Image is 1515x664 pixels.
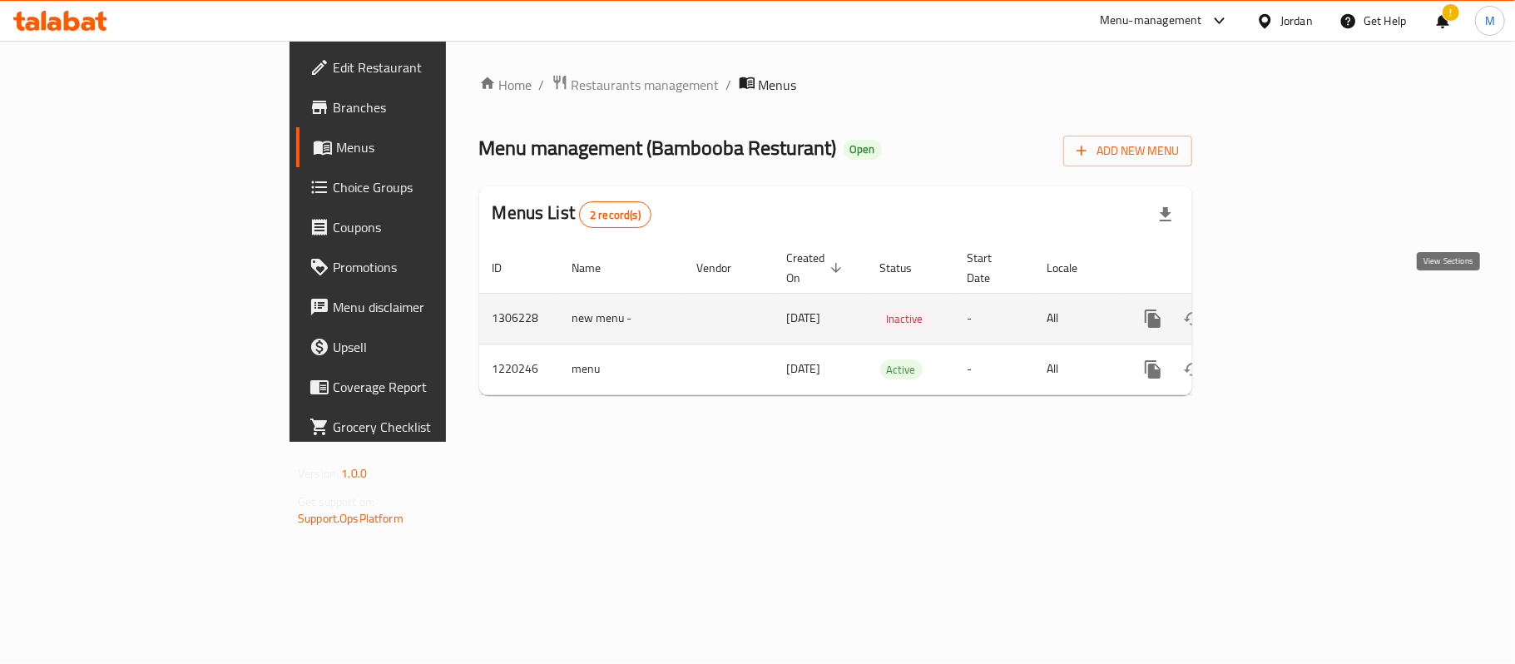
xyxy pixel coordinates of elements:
span: 1.0.0 [341,463,367,484]
span: Status [880,258,934,278]
span: M [1485,12,1495,30]
div: Total records count [579,201,651,228]
td: menu [559,344,684,394]
td: All [1034,293,1120,344]
div: Inactive [880,309,930,329]
nav: breadcrumb [479,74,1192,96]
td: All [1034,344,1120,394]
a: Coupons [296,207,542,247]
td: - [954,344,1034,394]
a: Choice Groups [296,167,542,207]
div: Export file [1146,195,1186,235]
span: Get support on: [298,491,374,513]
th: Actions [1120,243,1306,294]
span: [DATE] [787,307,821,329]
a: Edit Restaurant [296,47,542,87]
span: Coverage Report [333,377,529,397]
span: Inactive [880,310,930,329]
span: Restaurants management [572,75,720,95]
span: Edit Restaurant [333,57,529,77]
a: Grocery Checklist [296,407,542,447]
span: Menu management ( Bambooba Resturant ) [479,129,837,166]
span: 2 record(s) [580,207,651,223]
span: Add New Menu [1077,141,1179,161]
span: Active [880,360,923,379]
div: Menu-management [1100,11,1202,31]
span: Choice Groups [333,177,529,197]
a: Upsell [296,327,542,367]
div: Open [844,140,882,160]
a: Coverage Report [296,367,542,407]
span: Promotions [333,257,529,277]
span: Upsell [333,337,529,357]
h2: Menus List [493,201,651,228]
button: Add New Menu [1063,136,1192,166]
button: Change Status [1173,349,1213,389]
span: Version: [298,463,339,484]
button: Change Status [1173,299,1213,339]
a: Support.OpsPlatform [298,508,404,529]
button: more [1133,299,1173,339]
span: [DATE] [787,358,821,379]
span: Name [572,258,623,278]
span: Created On [787,248,847,288]
a: Promotions [296,247,542,287]
li: / [726,75,732,95]
span: ID [493,258,524,278]
td: - [954,293,1034,344]
a: Branches [296,87,542,127]
span: Vendor [697,258,754,278]
table: enhanced table [479,243,1306,395]
div: Jordan [1280,12,1313,30]
span: Menus [336,137,529,157]
span: Menus [759,75,797,95]
span: Start Date [968,248,1014,288]
span: Grocery Checklist [333,417,529,437]
span: Open [844,142,882,156]
div: Active [880,359,923,379]
td: new menu - [559,293,684,344]
a: Restaurants management [552,74,720,96]
span: Coupons [333,217,529,237]
a: Menu disclaimer [296,287,542,327]
span: Menu disclaimer [333,297,529,317]
a: Menus [296,127,542,167]
button: more [1133,349,1173,389]
span: Branches [333,97,529,117]
span: Locale [1047,258,1100,278]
